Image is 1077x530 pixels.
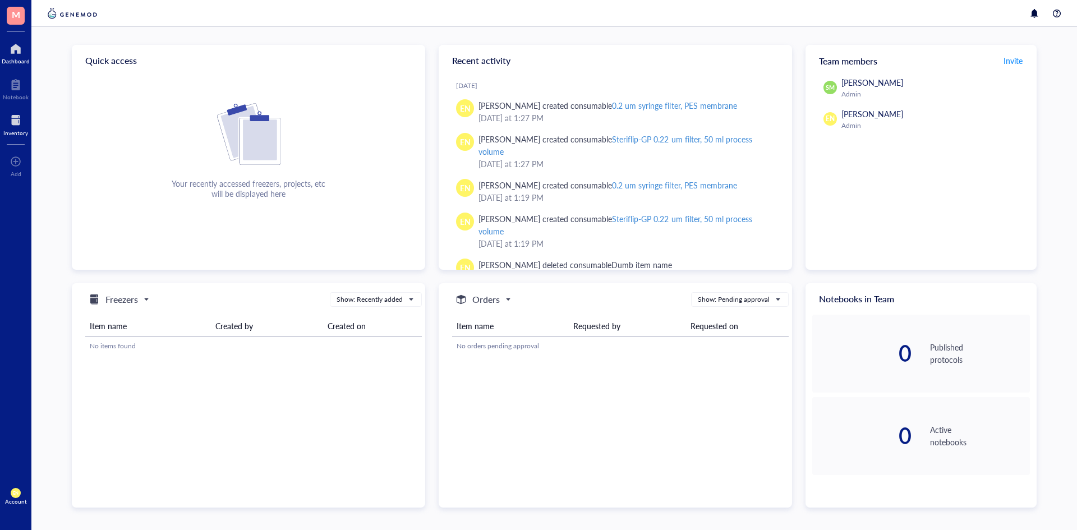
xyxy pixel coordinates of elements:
div: Recent activity [439,45,792,76]
div: Account [5,498,27,505]
div: Notebooks in Team [806,283,1037,315]
a: EN[PERSON_NAME] created consumableSteriflip-GP 0.22 um filter, 50 ml process volume[DATE] at 1:19 PM [448,208,783,254]
div: [DATE] at 1:27 PM [478,112,774,124]
div: Show: Recently added [337,294,403,305]
img: Cf+DiIyRRx+BTSbnYhsZzE9to3+AfuhVxcka4spAAAAAElFTkSuQmCC [217,103,280,165]
a: Inventory [3,112,28,136]
a: EN[PERSON_NAME] created consumable0.2 um syringe filter, PES membrane[DATE] at 1:19 PM [448,174,783,208]
div: Steriflip-GP 0.22 um filter, 50 ml process volume [478,213,752,237]
a: Dashboard [2,40,30,64]
div: Steriflip-GP 0.22 um filter, 50 ml process volume [478,133,752,157]
span: [PERSON_NAME] [841,77,903,88]
button: Invite [1003,52,1023,70]
a: EN[PERSON_NAME] created consumableSteriflip-GP 0.22 um filter, 50 ml process volume[DATE] at 1:27 PM [448,128,783,174]
span: EN [460,102,471,114]
div: [PERSON_NAME] created consumable [478,99,737,112]
div: Add [11,170,21,177]
span: SM [826,83,835,92]
th: Created by [211,316,323,337]
div: [PERSON_NAME] created consumable [478,179,737,191]
span: Invite [1004,55,1023,66]
div: Quick access [72,45,425,76]
div: Admin [841,90,1025,99]
div: No items found [90,341,417,351]
div: Your recently accessed freezers, projects, etc will be displayed here [172,178,325,199]
div: 0 [812,425,912,447]
div: Team members [806,45,1037,76]
img: genemod-logo [45,7,100,20]
h5: Freezers [105,293,138,306]
div: Inventory [3,130,28,136]
div: Notebook [3,94,29,100]
span: EN [826,114,835,124]
div: Published protocols [930,341,1030,366]
div: 0.2 um syringe filter, PES membrane [612,179,737,191]
div: [DATE] at 1:27 PM [478,158,774,170]
div: 0.2 um syringe filter, PES membrane [612,100,737,111]
a: EN[PERSON_NAME] created consumable0.2 um syringe filter, PES membrane[DATE] at 1:27 PM [448,95,783,128]
div: [DATE] at 1:19 PM [478,191,774,204]
th: Item name [85,316,211,337]
span: EN [460,215,471,228]
div: [DATE] [456,81,783,90]
span: EN [13,490,19,495]
span: EN [460,182,471,194]
div: No orders pending approval [457,341,784,351]
div: Dashboard [2,58,30,64]
div: Admin [841,121,1025,130]
span: M [12,7,20,21]
th: Requested by [569,316,685,337]
span: [PERSON_NAME] [841,108,903,119]
div: [PERSON_NAME] created consumable [478,213,774,237]
div: Show: Pending approval [698,294,770,305]
th: Item name [452,316,569,337]
div: [DATE] at 1:19 PM [478,237,774,250]
div: Active notebooks [930,423,1030,448]
th: Requested on [686,316,789,337]
div: 0 [812,342,912,365]
th: Created on [323,316,422,337]
h5: Orders [472,293,500,306]
a: Notebook [3,76,29,100]
div: [PERSON_NAME] created consumable [478,133,774,158]
span: EN [460,136,471,148]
